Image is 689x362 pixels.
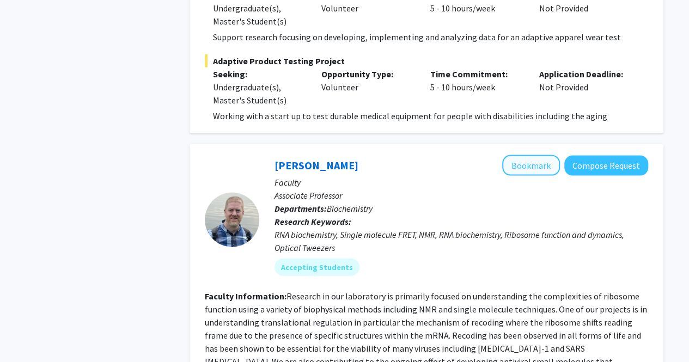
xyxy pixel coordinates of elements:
[531,68,640,107] div: Not Provided
[430,68,523,81] p: Time Commitment:
[213,68,306,81] p: Seeking:
[422,68,531,107] div: 5 - 10 hours/week
[275,259,359,276] mat-chip: Accepting Students
[275,189,648,202] p: Associate Professor
[275,176,648,189] p: Faculty
[205,291,286,302] b: Faculty Information:
[313,68,422,107] div: Volunteer
[564,156,648,176] button: Compose Request to Peter Cornish
[502,155,560,176] button: Add Peter Cornish to Bookmarks
[539,68,632,81] p: Application Deadline:
[205,54,648,68] span: Adaptive Product Testing Project
[213,30,648,44] p: Support research focusing on developing, implementing and analyzing data for an adaptive apparel ...
[275,203,327,214] b: Departments:
[321,68,414,81] p: Opportunity Type:
[275,158,358,172] a: [PERSON_NAME]
[213,81,306,107] div: Undergraduate(s), Master's Student(s)
[275,228,648,254] div: RNA biochemistry, Single molecule FRET, NMR, RNA biochemistry, Ribosome function and dynamics, Op...
[8,313,46,354] iframe: Chat
[327,203,373,214] span: Biochemistry
[213,2,306,28] div: Undergraduate(s), Master's Student(s)
[275,216,351,227] b: Research Keywords:
[213,109,648,122] p: Working with a start up to test durable medical equipment for people with disabilities including ...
